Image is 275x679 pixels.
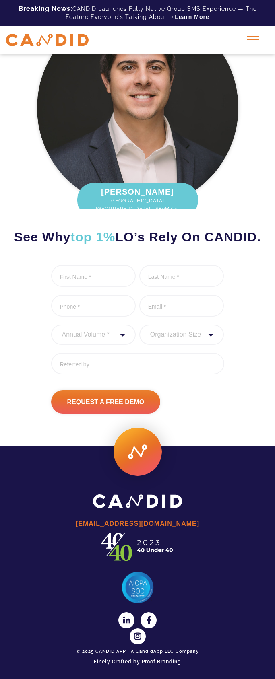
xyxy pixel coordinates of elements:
img: Lucas Johnson [37,7,238,208]
img: AICPA SOC 2 [122,572,154,604]
input: Phone * [51,295,136,317]
input: Request A Free Demo [51,390,161,414]
b: Breaking News: [19,5,72,12]
input: Last Name * [139,265,224,287]
a: Finely Crafted by Proof Branding [12,655,263,669]
h2: See Why LO’s Rely On CANDID. [6,229,269,245]
span: [GEOGRAPHIC_DATA], [GEOGRAPHIC_DATA] | $80M/yr. [85,197,190,213]
img: CANDID APP [97,531,178,563]
a: [EMAIL_ADDRESS][DOMAIN_NAME] [12,517,263,531]
input: First Name * [51,265,136,287]
a: Learn More [175,13,209,21]
img: CANDID APP [6,34,89,46]
div: © 2025 CANDID APP | A CandidApp LLC Company [12,648,263,655]
span: top 1% [70,230,115,244]
input: Email * [139,295,224,317]
div: [PERSON_NAME] [77,183,198,217]
input: Referred by [51,353,224,374]
img: CANDID APP [93,494,182,508]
